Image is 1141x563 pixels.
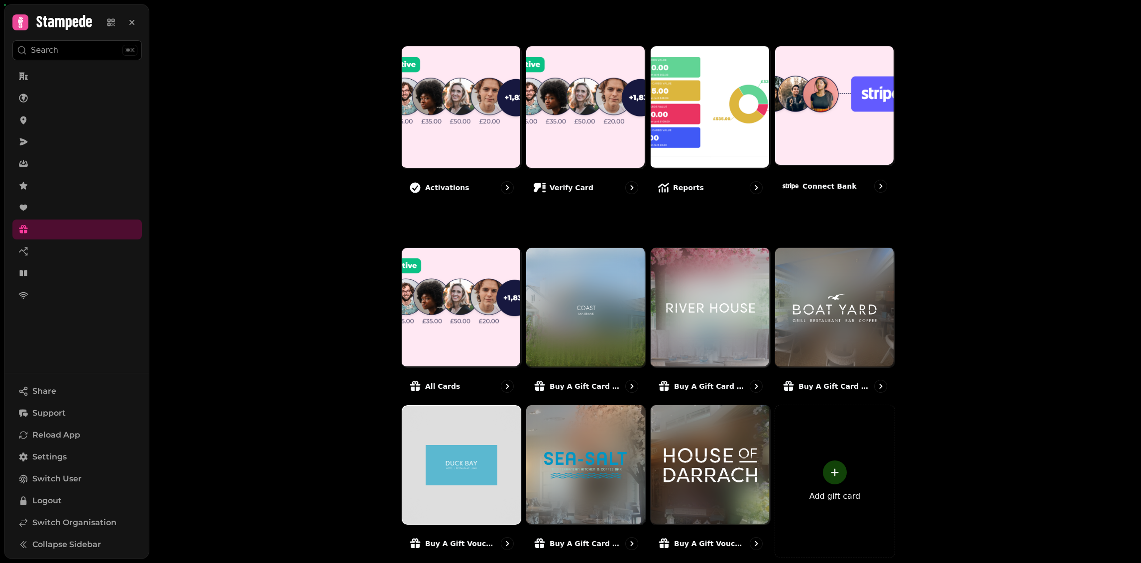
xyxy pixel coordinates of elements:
[650,46,771,202] a: ReportsReports
[674,381,746,391] p: Buy a gift card for River House
[31,44,58,56] p: Search
[401,46,522,202] a: ActivationsActivations
[32,451,67,463] span: Settings
[525,45,645,168] img: Verify card
[775,46,895,202] a: Connect bankConnect bank
[32,517,116,529] span: Switch Organisation
[751,183,761,193] svg: go to
[550,381,621,391] p: Buy a gift card for Coast
[550,539,621,549] p: Buy a gift card for Sea-Salt
[12,491,142,511] button: Logout
[12,535,142,555] button: Collapse Sidebar
[536,445,636,485] img: aHR0cHM6Ly9maWxlcy5zdGFtcGVkZS5haS9mMDFkYTMwYS0wNzA1LTExZWItYThmYi0wMjYyZDlhNWYyNzcvbWVkaWEvYmNjY...
[751,539,761,549] svg: go to
[775,247,895,401] a: Buy a gift card for Boat YardBuy a gift card for Boat Yard
[650,405,771,558] a: Buy a gift voucher for House of DarrachBuy a gift voucher for House of [PERSON_NAME]
[12,40,142,60] button: Search⌘K
[774,45,894,165] img: Connect bank
[650,45,769,168] img: Reports
[401,405,522,558] a: Buy a gift voucher for Duck Bay
[12,447,142,467] a: Settings
[661,445,760,485] img: aHR0cHM6Ly9ibGFja2J4LnMzLmV1LXdlc3QtMi5hbWF6b25hd3MuY29tL2VmYzUxZDA1LTA3MDUtMTFlYi05MGY1LTA2M2ZlM...
[502,539,512,549] svg: go to
[32,539,101,551] span: Collapse Sidebar
[751,381,761,391] svg: go to
[425,539,497,549] p: Buy a gift voucher for Duck Bay
[627,381,637,391] svg: go to
[673,183,704,193] p: Reports
[799,381,870,391] p: Buy a gift card for Boat Yard
[502,183,512,193] svg: go to
[876,181,886,191] svg: go to
[425,183,469,193] p: Activations
[32,385,56,397] span: Share
[401,247,520,366] img: All cards
[401,45,520,168] img: Activations
[674,539,746,549] p: Buy a gift voucher for House of [PERSON_NAME]
[526,405,646,558] a: Buy a gift card for Sea-SaltBuy a gift card for Sea-Salt
[550,183,593,193] p: Verify card
[12,381,142,401] button: Share
[650,247,771,401] a: Buy a gift card for River HouseBuy a gift card for River House
[536,288,636,328] img: aHR0cHM6Ly9ibGFja2J4LnMzLmV1LXdlc3QtMi5hbWF6b25hd3MuY29tL2VmYzUxZDA1LTA3MDUtMTFlYi05MGY1LTA2M2ZlM...
[32,429,80,441] span: Reload App
[122,45,137,56] div: ⌘K
[627,183,637,193] svg: go to
[526,247,646,401] a: Buy a gift card for CoastBuy a gift card for Coast
[412,445,511,485] img: aHR0cHM6Ly9maWxlcy5zdGFtcGVkZS5haS9mMDFkYTMwYS0wNzA1LTExZWItYThmYi0wMjYyZDlhNWYyNzcvbWVkaWEvNDBjO...
[12,425,142,445] button: Reload App
[661,288,760,328] img: aHR0cHM6Ly9ibGFja2J4LnMzLmV1LXdlc3QtMi5hbWF6b25hd3MuY29tL2VmYzUxZDA1LTA3MDUtMTFlYi05MGY1LTA2M2ZlM...
[809,490,860,502] p: Add gift card
[502,381,512,391] svg: go to
[12,403,142,423] button: Support
[802,181,857,191] p: Connect bank
[32,495,62,507] span: Logout
[12,469,142,489] button: Switch User
[32,473,82,485] span: Switch User
[876,381,886,391] svg: go to
[401,247,522,401] a: All cardsAll cards
[526,46,646,202] a: Verify cardVerify card
[425,381,460,391] p: All cards
[785,288,885,328] img: aHR0cHM6Ly9ibGFja2J4LnMzLmV1LXdlc3QtMi5hbWF6b25hd3MuY29tL2VmYzUxZDA1LTA3MDUtMTFlYi05MGY1LTA2M2ZlM...
[809,460,860,502] a: Add gift card
[12,513,142,533] a: Switch Organisation
[32,407,66,419] span: Support
[627,539,637,549] svg: go to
